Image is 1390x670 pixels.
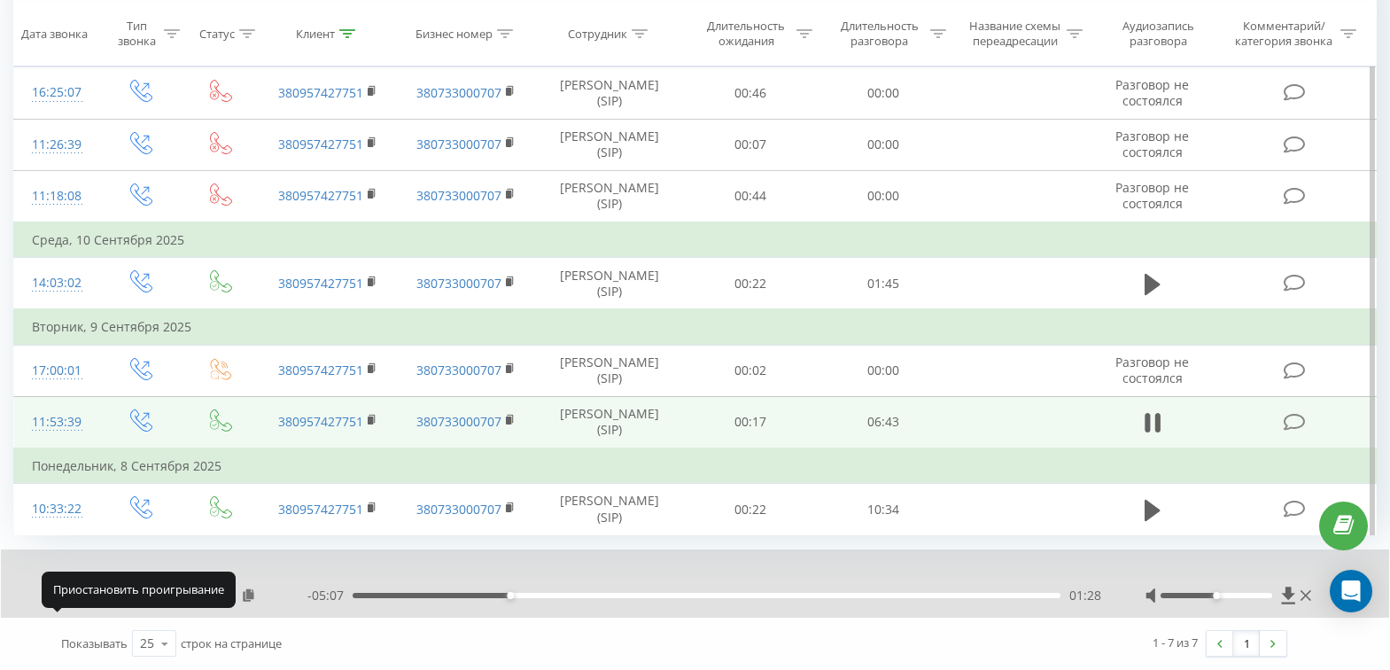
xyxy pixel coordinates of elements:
div: Комментарий/категория звонка [1232,19,1336,49]
a: 380957427751 [278,362,363,378]
div: Дата звонка [21,26,88,41]
div: 25 [140,635,154,652]
td: 00:00 [817,170,950,222]
a: 380957427751 [278,84,363,101]
a: 1 [1233,631,1260,656]
a: 380957427751 [278,187,363,204]
td: 00:00 [817,119,950,170]
td: 00:22 [684,258,817,310]
td: 00:46 [684,67,817,119]
td: 10:34 [817,484,950,535]
div: Приостановить проигрывание [42,572,236,607]
span: строк на странице [181,635,282,651]
span: 01:28 [1069,587,1101,604]
div: Тип звонка [114,19,159,49]
div: 1 - 7 из 7 [1153,634,1198,651]
div: Сотрудник [568,26,627,41]
a: 380733000707 [416,136,501,152]
a: 380957427751 [278,136,363,152]
div: Длительность разговора [833,19,925,49]
div: Бизнес номер [415,26,493,41]
td: [PERSON_NAME] (SIP) [535,258,684,310]
div: 11:18:08 [32,179,82,214]
div: Open Intercom Messenger [1330,570,1372,612]
a: 380957427751 [278,413,363,430]
td: [PERSON_NAME] (SIP) [535,396,684,448]
td: [PERSON_NAME] (SIP) [535,119,684,170]
td: [PERSON_NAME] (SIP) [535,484,684,535]
div: Название схемы переадресации [967,19,1062,49]
td: Среда, 10 Сентября 2025 [14,222,1377,258]
div: 16:25:07 [32,75,82,110]
a: 380957427751 [278,275,363,292]
a: 380957427751 [278,501,363,518]
span: Показывать [61,635,128,651]
div: Клиент [296,26,335,41]
td: [PERSON_NAME] (SIP) [535,345,684,396]
td: 00:02 [684,345,817,396]
td: 06:43 [817,396,950,448]
div: 17:00:01 [32,354,82,388]
a: 380733000707 [416,187,501,204]
td: 01:45 [817,258,950,310]
span: - 05:07 [307,587,353,604]
td: 00:44 [684,170,817,222]
td: [PERSON_NAME] (SIP) [535,67,684,119]
a: 380733000707 [416,275,501,292]
td: [PERSON_NAME] (SIP) [535,170,684,222]
div: Аудиозапись разговора [1105,19,1212,49]
td: Вторник, 9 Сентября 2025 [14,309,1377,345]
a: 380733000707 [416,362,501,378]
a: 380733000707 [416,501,501,518]
td: 00:07 [684,119,817,170]
div: Accessibility label [1213,592,1220,599]
div: 14:03:02 [32,266,82,300]
a: 380733000707 [416,84,501,101]
td: 00:00 [817,67,950,119]
div: 11:26:39 [32,128,82,162]
td: 00:17 [684,396,817,448]
div: Длительность ожидания [700,19,792,49]
div: Accessibility label [507,592,514,599]
td: 00:00 [817,345,950,396]
td: Понедельник, 8 Сентября 2025 [14,448,1377,484]
div: 11:53:39 [32,405,82,440]
div: 10:33:22 [32,492,82,526]
span: Разговор не состоялся [1115,76,1189,109]
span: Разговор не состоялся [1115,128,1189,160]
a: 380733000707 [416,413,501,430]
div: Статус [199,26,235,41]
span: Разговор не состоялся [1115,354,1189,386]
td: 00:22 [684,484,817,535]
span: Разговор не состоялся [1115,179,1189,212]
